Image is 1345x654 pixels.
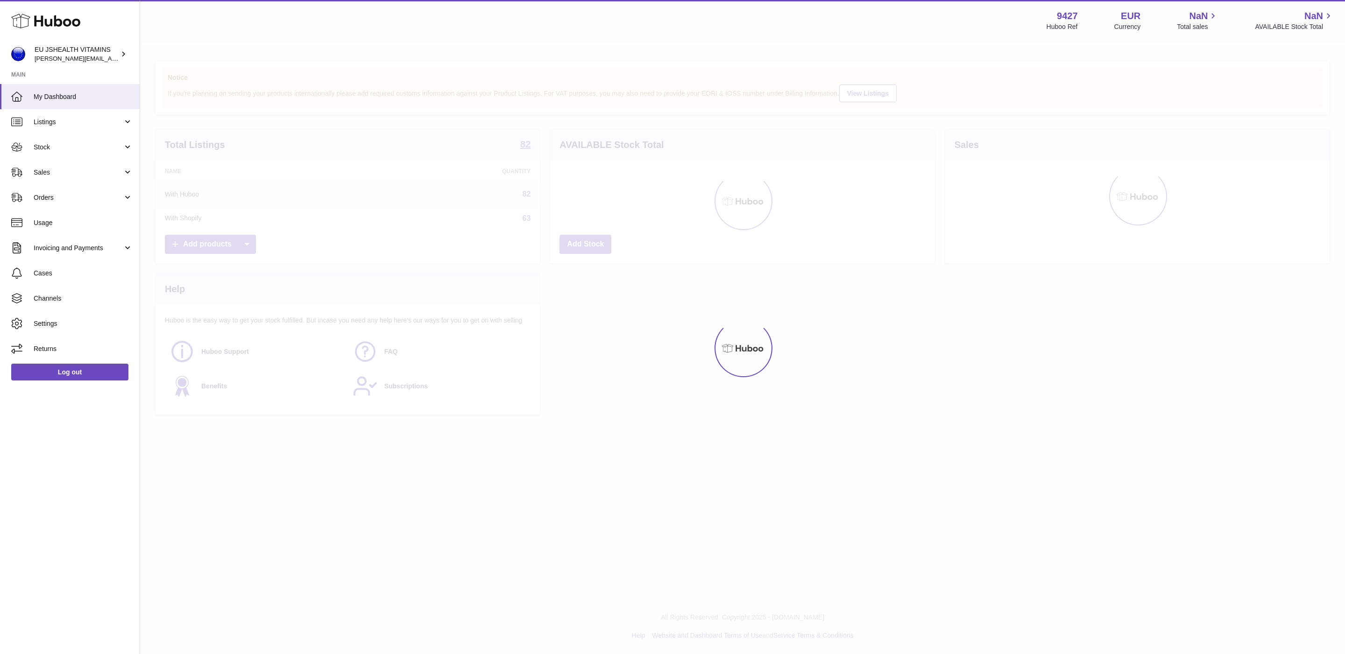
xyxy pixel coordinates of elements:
strong: 9427 [1057,10,1078,22]
span: Usage [34,218,133,227]
div: Huboo Ref [1047,22,1078,31]
a: Log out [11,364,128,380]
div: EU JSHEALTH VITAMINS [35,45,119,63]
span: Cases [34,269,133,278]
span: Returns [34,345,133,353]
span: [PERSON_NAME][EMAIL_ADDRESS][DOMAIN_NAME] [35,55,187,62]
div: Currency [1114,22,1141,31]
img: laura@jessicasepel.com [11,47,25,61]
span: Total sales [1177,22,1218,31]
span: Stock [34,143,123,152]
span: NaN [1189,10,1208,22]
strong: EUR [1121,10,1140,22]
span: Channels [34,294,133,303]
span: AVAILABLE Stock Total [1255,22,1334,31]
span: Orders [34,193,123,202]
span: NaN [1304,10,1323,22]
a: NaN Total sales [1177,10,1218,31]
span: Invoicing and Payments [34,244,123,253]
a: NaN AVAILABLE Stock Total [1255,10,1334,31]
span: Listings [34,118,123,127]
span: Sales [34,168,123,177]
span: Settings [34,319,133,328]
span: My Dashboard [34,92,133,101]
